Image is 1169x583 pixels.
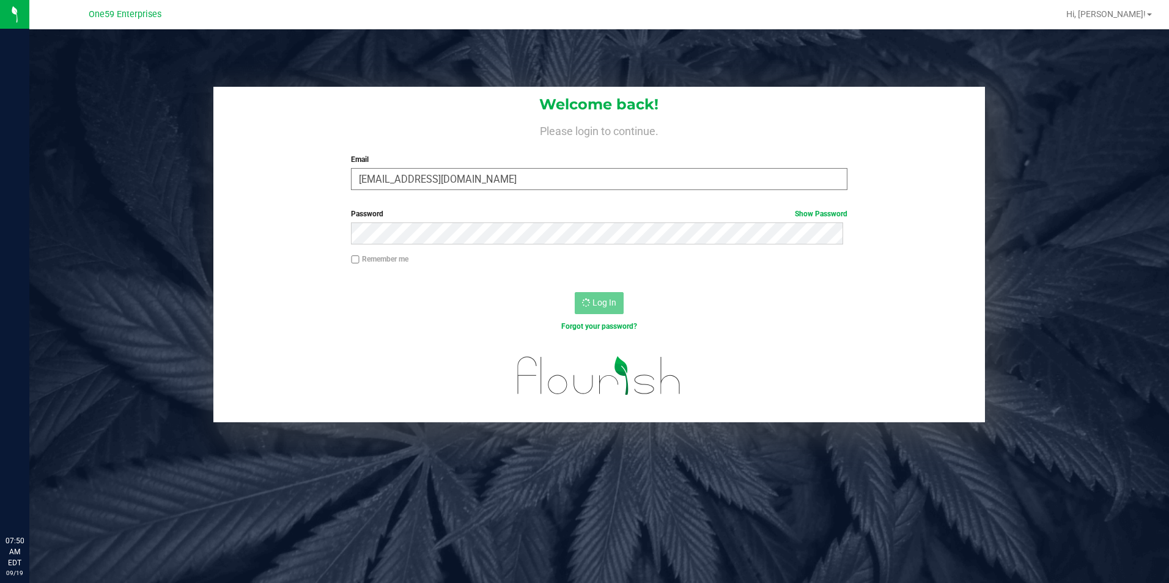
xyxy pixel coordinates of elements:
input: Remember me [351,255,360,264]
button: Log In [575,292,624,314]
span: Hi, [PERSON_NAME]! [1066,9,1146,19]
span: Log In [592,298,616,307]
p: 07:50 AM EDT [6,535,24,568]
label: Email [351,154,847,165]
span: One59 Enterprises [89,9,161,20]
label: Remember me [351,254,408,265]
h4: Please login to continue. [213,122,986,137]
p: 09/19 [6,568,24,577]
h1: Welcome back! [213,97,986,112]
a: Show Password [795,210,847,218]
a: Forgot your password? [561,322,637,331]
img: flourish_logo.svg [503,345,696,407]
span: Password [351,210,383,218]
